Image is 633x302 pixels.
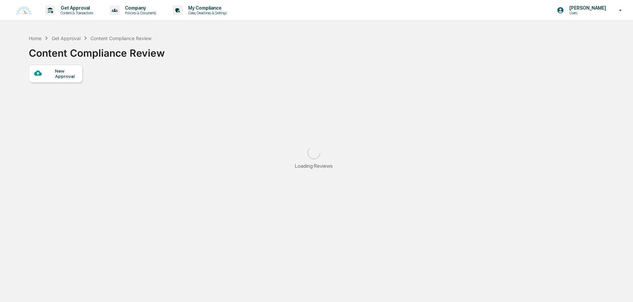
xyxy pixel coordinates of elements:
div: Loading Reviews [295,163,333,169]
div: Content Compliance Review [29,42,165,59]
p: Company [120,5,159,11]
p: Policies & Documents [120,11,159,15]
div: Content Compliance Review [90,35,151,41]
p: Users [564,11,609,15]
p: Data, Deadlines & Settings [183,11,230,15]
div: Home [29,35,41,41]
p: Get Approval [55,5,96,11]
img: logo [16,6,32,15]
div: New Approval [55,68,77,79]
div: Get Approval [52,35,81,41]
p: Content & Transactions [55,11,96,15]
p: My Compliance [183,5,230,11]
p: [PERSON_NAME] [564,5,609,11]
